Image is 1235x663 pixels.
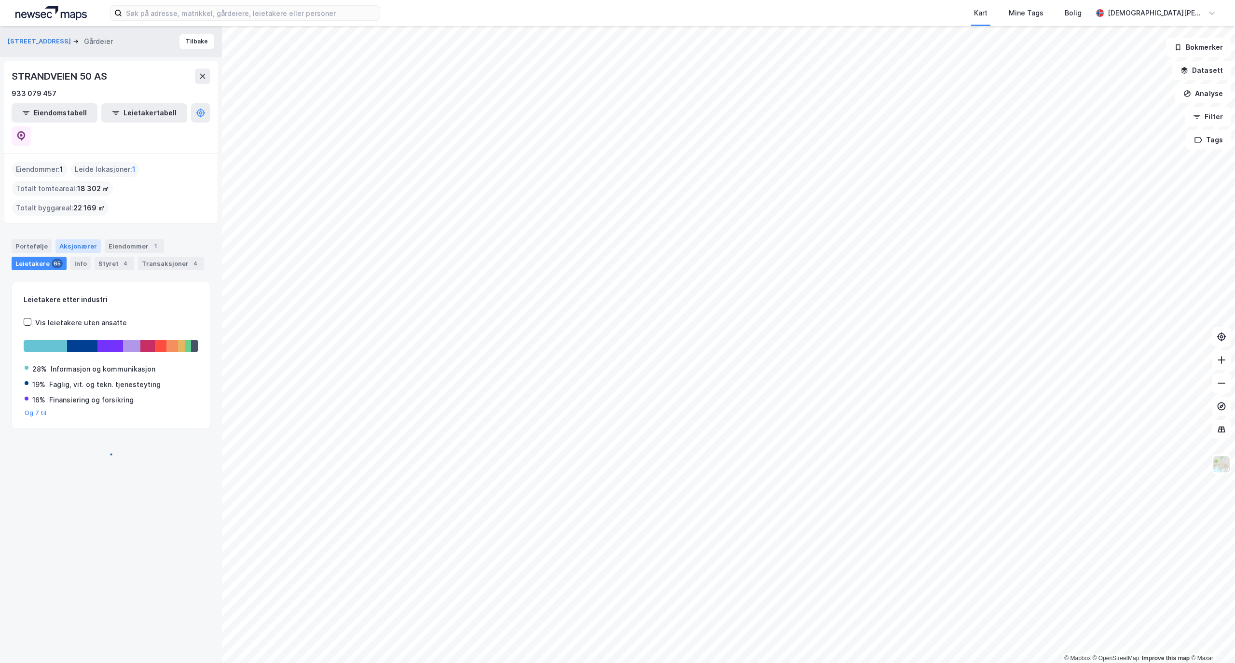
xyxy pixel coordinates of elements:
[95,257,134,270] div: Styret
[122,6,380,20] input: Søk på adresse, matrikkel, gårdeiere, leietakere eller personer
[12,88,56,99] div: 933 079 457
[12,181,113,196] div: Totalt tomteareal :
[1172,61,1231,80] button: Datasett
[179,34,214,49] button: Tilbake
[32,379,45,390] div: 19%
[84,36,113,47] div: Gårdeier
[1009,7,1043,19] div: Mine Tags
[49,394,134,406] div: Finansiering og forsikring
[60,164,63,175] span: 1
[1166,38,1231,57] button: Bokmerker
[12,69,109,84] div: STRANDVEIEN 50 AS
[8,37,73,46] button: [STREET_ADDRESS]
[24,294,198,305] div: Leietakere etter industri
[35,317,127,329] div: Vis leietakere uten ansatte
[1093,655,1139,662] a: OpenStreetMap
[12,257,67,270] div: Leietakere
[32,394,45,406] div: 16%
[1064,655,1091,662] a: Mapbox
[1187,617,1235,663] div: Kontrollprogram for chat
[25,409,47,417] button: Og 7 til
[51,363,155,375] div: Informasjon og kommunikasjon
[974,7,988,19] div: Kart
[12,103,97,123] button: Eiendomstabell
[132,164,136,175] span: 1
[1212,455,1231,473] img: Z
[1065,7,1082,19] div: Bolig
[103,441,119,456] img: spinner.a6d8c91a73a9ac5275cf975e30b51cfb.svg
[73,202,105,214] span: 22 169 ㎡
[151,241,160,251] div: 1
[1186,130,1231,150] button: Tags
[52,259,63,268] div: 65
[1142,655,1190,662] a: Improve this map
[71,162,139,177] div: Leide lokasjoner :
[101,103,187,123] button: Leietakertabell
[191,259,200,268] div: 4
[1185,107,1231,126] button: Filter
[105,239,164,253] div: Eiendommer
[15,6,87,20] img: logo.a4113a55bc3d86da70a041830d287a7e.svg
[32,363,47,375] div: 28%
[70,257,91,270] div: Info
[12,200,109,216] div: Totalt byggareal :
[1108,7,1204,19] div: [DEMOGRAPHIC_DATA][PERSON_NAME]
[77,183,109,194] span: 18 302 ㎡
[1175,84,1231,103] button: Analyse
[12,239,52,253] div: Portefølje
[49,379,161,390] div: Faglig, vit. og tekn. tjenesteyting
[1187,617,1235,663] iframe: Chat Widget
[12,162,67,177] div: Eiendommer :
[55,239,101,253] div: Aksjonærer
[121,259,130,268] div: 4
[138,257,204,270] div: Transaksjoner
